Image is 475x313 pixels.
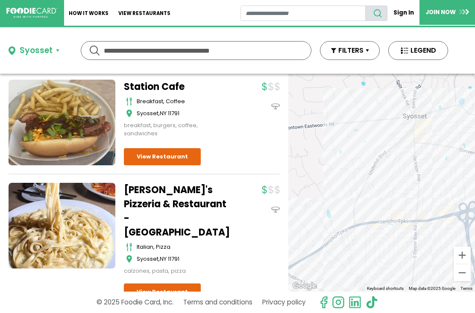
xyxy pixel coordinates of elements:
div: Syosset [20,45,53,57]
button: Zoom out [454,264,471,281]
a: Station Cafe [124,80,231,94]
span: Syosset [137,255,158,263]
img: tiktok.svg [365,296,378,309]
span: NY [160,255,167,263]
svg: check us out on facebook [317,296,330,309]
div: , [137,109,231,118]
input: restaurant search [240,6,366,21]
a: Privacy policy [262,295,306,310]
a: Terms and conditions [183,295,252,310]
button: Keyboard shortcuts [367,286,404,292]
span: 11791 [168,109,179,117]
img: map_icon.svg [126,109,132,118]
img: Google [290,280,319,292]
a: Sign In [387,5,419,20]
span: 11791 [168,255,179,263]
div: calzones, pasta, pizza [124,267,231,275]
button: LEGEND [388,41,448,60]
div: italian, pizza [137,243,231,251]
a: View Restaurant [124,148,201,165]
button: FILTERS [320,41,380,60]
a: Terms [460,286,472,291]
img: FoodieCard; Eat, Drink, Save, Donate [6,8,58,18]
span: Map data ©2025 Google [409,286,455,291]
span: Syosset [137,109,158,117]
p: © 2025 Foodie Card, Inc. [97,295,173,310]
a: [PERSON_NAME]'s Pizzeria & Restaurant - [GEOGRAPHIC_DATA] [124,183,231,239]
div: breakfast, burgers, coffee, sandwiches [124,121,231,138]
img: cutlery_icon.svg [126,97,132,106]
img: dinein_icon.svg [271,102,280,111]
a: View Restaurant [124,283,201,301]
button: Zoom in [454,247,471,264]
button: Syosset [9,45,59,57]
img: map_icon.svg [126,255,132,263]
button: search [365,6,387,21]
div: breakfast, coffee [137,97,231,106]
img: cutlery_icon.svg [126,243,132,251]
div: , [137,255,231,263]
img: dinein_icon.svg [271,206,280,214]
img: linkedin.svg [349,296,361,309]
a: Open this area in Google Maps (opens a new window) [290,280,319,292]
span: NY [160,109,167,117]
